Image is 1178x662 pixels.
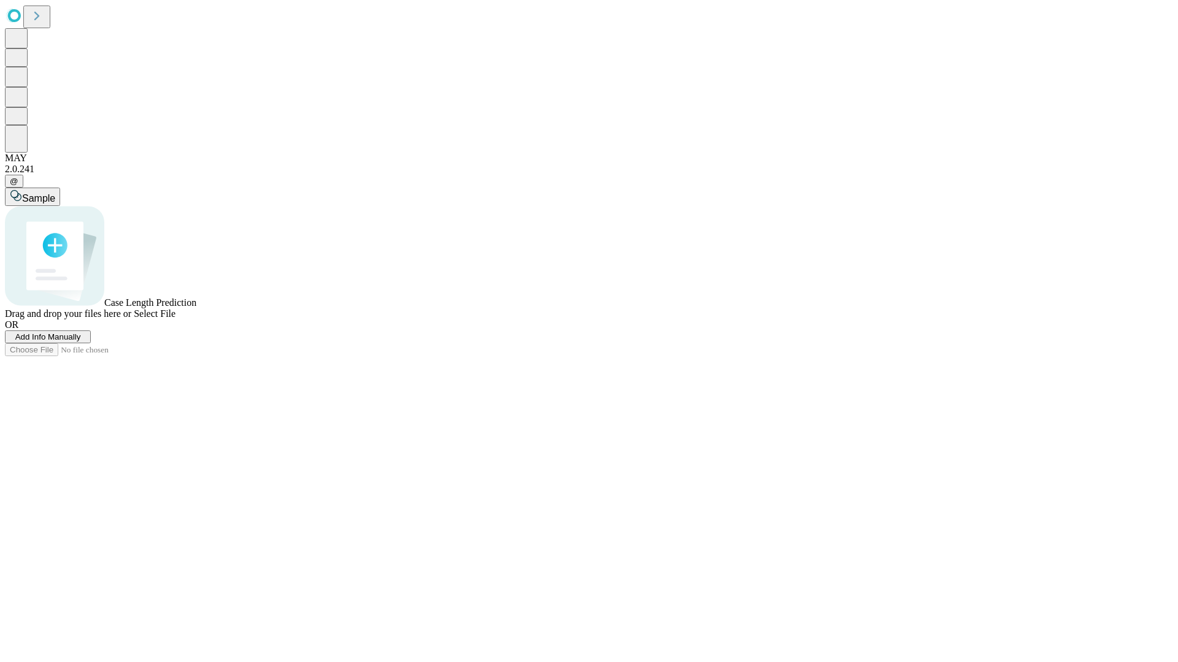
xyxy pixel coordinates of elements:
button: @ [5,175,23,188]
span: Add Info Manually [15,332,81,341]
span: @ [10,177,18,186]
div: MAY [5,153,1173,164]
span: Case Length Prediction [104,297,196,308]
button: Add Info Manually [5,330,91,343]
span: OR [5,319,18,330]
span: Select File [134,308,175,319]
button: Sample [5,188,60,206]
span: Drag and drop your files here or [5,308,131,319]
span: Sample [22,193,55,204]
div: 2.0.241 [5,164,1173,175]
